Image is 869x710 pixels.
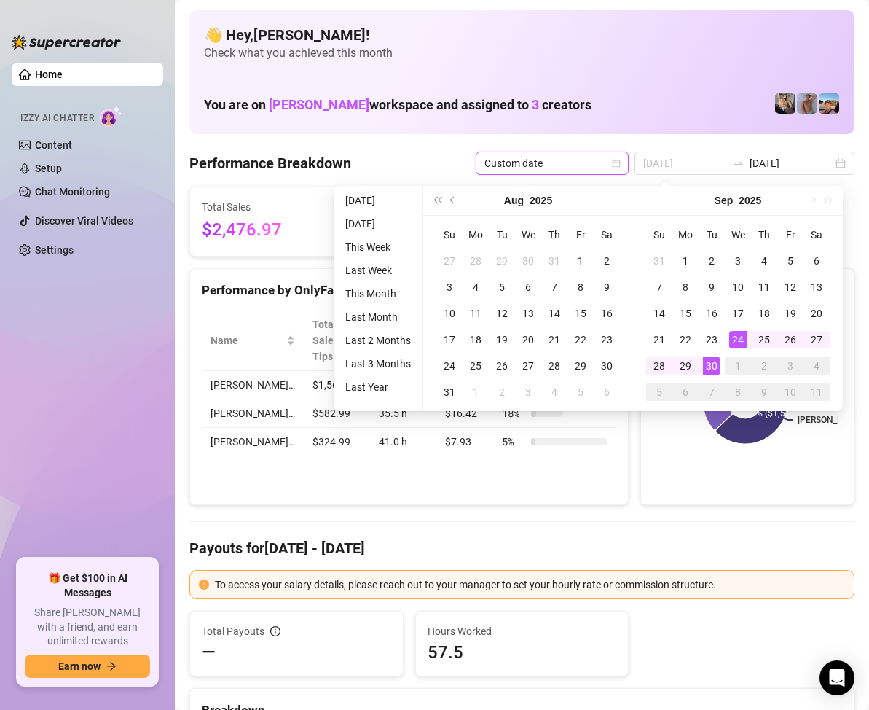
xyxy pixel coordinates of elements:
[429,186,445,215] button: Last year (Control + left)
[489,353,515,379] td: 2025-08-26
[25,655,150,678] button: Earn nowarrow-right
[530,186,552,215] button: Choose a year
[339,262,417,279] li: Last Week
[463,300,489,327] td: 2025-08-11
[463,327,489,353] td: 2025-08-18
[646,353,672,379] td: 2025-09-28
[567,222,594,248] th: Fr
[725,379,751,405] td: 2025-10-08
[672,248,699,274] td: 2025-09-01
[489,327,515,353] td: 2025-08-19
[463,274,489,300] td: 2025-08-04
[515,274,541,300] td: 2025-08-06
[572,357,589,375] div: 29
[612,159,621,168] span: calendar
[541,274,567,300] td: 2025-08-07
[598,305,616,322] div: 16
[598,278,616,296] div: 9
[339,215,417,233] li: [DATE]
[725,248,751,274] td: 2025-09-03
[312,316,350,364] span: Total Sales & Tips
[204,97,591,113] h1: You are on workspace and assigned to creators
[428,623,617,639] span: Hours Worked
[677,331,694,348] div: 22
[519,357,537,375] div: 27
[594,327,620,353] td: 2025-08-23
[777,274,803,300] td: 2025-09-12
[677,252,694,270] div: 1
[808,278,825,296] div: 13
[650,278,668,296] div: 7
[436,428,493,456] td: $7.93
[703,331,720,348] div: 23
[751,353,777,379] td: 2025-10-02
[546,357,563,375] div: 28
[677,357,694,375] div: 29
[484,152,620,174] span: Custom date
[819,660,854,695] div: Open Intercom Messenger
[339,355,417,372] li: Last 3 Months
[729,383,747,401] div: 8
[725,222,751,248] th: We
[441,331,458,348] div: 17
[493,305,511,322] div: 12
[541,248,567,274] td: 2025-07-31
[489,274,515,300] td: 2025-08-05
[646,248,672,274] td: 2025-08-31
[515,379,541,405] td: 2025-09-03
[211,332,283,348] span: Name
[751,300,777,327] td: 2025-09-18
[467,252,484,270] div: 28
[750,155,833,171] input: End date
[567,327,594,353] td: 2025-08-22
[803,248,830,274] td: 2025-09-06
[436,248,463,274] td: 2025-07-27
[803,353,830,379] td: 2025-10-04
[502,434,525,450] span: 5 %
[572,278,589,296] div: 8
[441,278,458,296] div: 3
[25,606,150,649] span: Share [PERSON_NAME] with a friend, and earn unlimited rewards
[546,331,563,348] div: 21
[567,379,594,405] td: 2025-09-05
[703,383,720,401] div: 7
[202,641,216,664] span: —
[699,274,725,300] td: 2025-09-09
[493,331,511,348] div: 19
[467,331,484,348] div: 18
[777,222,803,248] th: Fr
[777,300,803,327] td: 2025-09-19
[502,405,525,421] span: 18 %
[699,222,725,248] th: Tu
[729,252,747,270] div: 3
[519,278,537,296] div: 6
[189,538,854,558] h4: Payouts for [DATE] - [DATE]
[567,274,594,300] td: 2025-08-08
[436,379,463,405] td: 2025-08-31
[646,222,672,248] th: Su
[777,327,803,353] td: 2025-09-26
[699,300,725,327] td: 2025-09-16
[304,311,370,371] th: Total Sales & Tips
[777,379,803,405] td: 2025-10-10
[202,428,304,456] td: [PERSON_NAME]…
[699,379,725,405] td: 2025-10-07
[594,248,620,274] td: 2025-08-02
[445,186,461,215] button: Previous month (PageUp)
[567,300,594,327] td: 2025-08-15
[755,252,773,270] div: 4
[646,274,672,300] td: 2025-09-07
[755,357,773,375] div: 2
[650,305,668,322] div: 14
[782,305,799,322] div: 19
[436,399,493,428] td: $16.42
[672,379,699,405] td: 2025-10-06
[204,45,840,61] span: Check what you achieved this month
[567,353,594,379] td: 2025-08-29
[803,327,830,353] td: 2025-09-27
[436,353,463,379] td: 2025-08-24
[677,278,694,296] div: 8
[755,305,773,322] div: 18
[339,238,417,256] li: This Week
[672,274,699,300] td: 2025-09-08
